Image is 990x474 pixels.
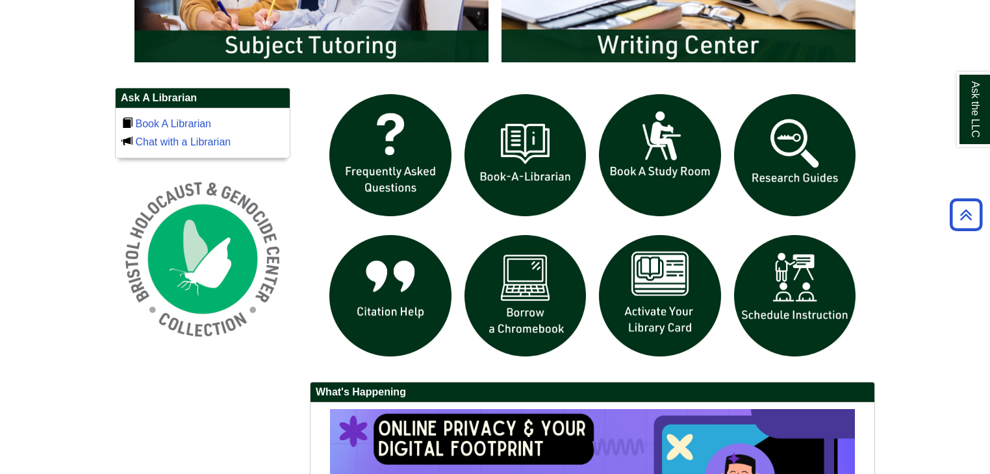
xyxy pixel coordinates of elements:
[323,88,458,223] img: frequently asked questions
[945,206,987,223] a: Back to Top
[323,88,862,369] div: slideshow
[323,229,458,364] img: citation help icon links to citation help guide page
[728,88,863,223] img: Research Guides icon links to research guides web page
[458,229,593,364] img: Borrow a chromebook icon links to the borrow a chromebook web page
[311,382,874,403] h2: What's Happening
[135,118,211,129] a: Book A Librarian
[592,229,728,364] img: activate Library Card icon links to form to activate student ID into library card
[135,136,231,147] a: Chat with a Librarian
[592,88,728,223] img: book a study room icon links to book a study room web page
[458,88,593,223] img: Book a Librarian icon links to book a librarian web page
[116,88,290,108] h2: Ask A Librarian
[728,229,863,364] img: For faculty. Schedule Library Instruction icon links to form.
[115,171,290,347] img: Holocaust and Genocide Collection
